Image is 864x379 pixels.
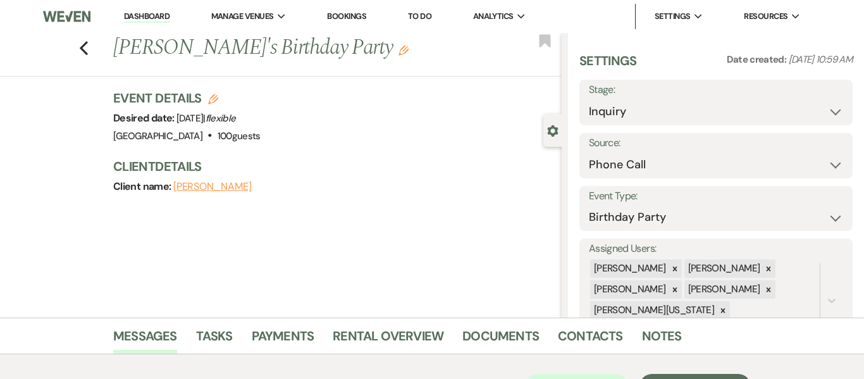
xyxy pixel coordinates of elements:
span: Desired date: [113,111,176,125]
span: Client name: [113,180,173,193]
span: Resources [744,10,787,23]
span: [DATE] 10:59 AM [789,53,853,66]
a: Tasks [196,326,233,354]
label: Assigned Users: [589,240,843,258]
div: [PERSON_NAME] [684,280,762,299]
span: Date created: [727,53,789,66]
button: Close lead details [547,124,559,136]
img: Weven Logo [43,3,90,30]
div: [PERSON_NAME] [684,259,762,278]
h3: Settings [579,52,637,80]
label: Stage: [589,81,843,99]
div: [PERSON_NAME] [590,280,668,299]
a: Contacts [558,326,623,354]
div: [PERSON_NAME][US_STATE] [590,301,716,320]
a: Notes [642,326,682,354]
h3: Event Details [113,89,261,107]
span: [GEOGRAPHIC_DATA] [113,130,202,142]
span: 100 guests [218,130,261,142]
div: [PERSON_NAME] [590,259,668,278]
span: flexible [206,112,236,125]
a: Payments [252,326,314,354]
a: To Do [408,11,431,22]
span: [DATE] | [176,112,235,125]
label: Source: [589,134,843,152]
span: Manage Venues [211,10,274,23]
a: Dashboard [124,11,170,23]
a: Documents [462,326,539,354]
a: Bookings [327,11,366,22]
h3: Client Details [113,158,549,175]
a: Messages [113,326,177,354]
button: Edit [398,44,409,56]
a: Rental Overview [333,326,443,354]
span: Analytics [473,10,514,23]
span: Settings [655,10,691,23]
h1: [PERSON_NAME]'s Birthday Party [113,33,467,63]
button: [PERSON_NAME] [173,182,252,192]
label: Event Type: [589,187,843,206]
